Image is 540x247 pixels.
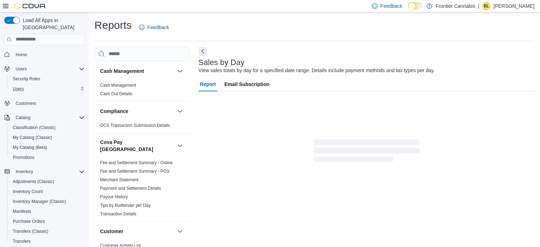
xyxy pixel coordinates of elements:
span: Inventory [13,167,84,176]
span: Customers [13,99,84,108]
button: Customer [176,227,184,236]
button: Users [13,65,29,73]
a: Customers [13,99,39,108]
span: Feedback [380,2,402,10]
button: Cova Pay [GEOGRAPHIC_DATA] [176,141,184,150]
div: Compliance [94,121,190,133]
h1: Reports [94,18,132,32]
p: | [478,2,479,10]
a: My Catalog (Classic) [10,133,55,142]
span: Inventory Count [13,189,43,194]
span: Payout History [100,194,128,200]
a: Transfers [10,237,33,246]
span: Users [13,65,84,73]
span: Cash Out Details [100,91,132,97]
button: My Catalog (Classic) [7,133,87,143]
div: Cash Management [94,81,190,101]
span: Users [10,85,84,93]
button: Transfers (Classic) [7,226,87,236]
a: Manifests [10,207,34,216]
a: Cash Management [100,83,136,88]
span: Payment and Settlement Details [100,186,161,191]
button: My Catalog (Beta) [7,143,87,152]
span: Transfers (Classic) [13,229,48,234]
a: Cash Out Details [100,91,132,96]
button: Transfers [7,236,87,246]
span: Transaction Details [100,211,136,217]
span: Classification (Classic) [13,125,56,130]
span: Purchase Orders [13,219,45,224]
span: OCS Transaction Submission Details [100,123,170,128]
button: Compliance [176,107,184,116]
h3: Customer [100,228,123,235]
span: Security Roles [10,75,84,83]
button: Compliance [100,108,174,115]
button: Promotions [7,152,87,162]
a: My Catalog (Beta) [10,143,50,152]
button: Manifests [7,206,87,216]
span: Email Subscription [224,77,269,91]
button: Users [1,64,87,74]
span: Promotions [13,155,34,160]
img: Cova [14,2,46,10]
a: Inventory Count [10,187,46,196]
div: Brionne Lavoie [482,2,491,10]
span: Users [16,66,27,72]
span: My Catalog (Beta) [10,143,84,152]
a: Tips by Budtender per Day [100,203,151,208]
button: Classification (Classic) [7,123,87,133]
span: My Catalog (Classic) [10,133,84,142]
button: Next [198,47,207,55]
span: My Catalog (Classic) [13,135,52,140]
span: Inventory Count [10,187,84,196]
a: Inventory Manager (Classic) [10,197,69,206]
span: Security Roles [13,76,40,82]
button: Users [7,84,87,94]
span: Tips by Budtender per Day [100,203,151,208]
a: Transfers (Classic) [10,227,51,236]
p: [PERSON_NAME] [493,2,534,10]
a: Fee and Settlement Summary - POS [100,169,169,174]
a: Fee and Settlement Summary - Online [100,160,173,165]
button: Cash Management [100,68,174,75]
button: Inventory [13,167,36,176]
span: Loading [313,141,420,163]
span: Report [200,77,216,91]
a: Transaction Details [100,211,136,216]
span: Users [13,86,24,92]
button: Cova Pay [GEOGRAPHIC_DATA] [100,139,174,153]
span: Inventory [16,169,33,174]
a: Users [10,85,27,93]
div: Cova Pay [GEOGRAPHIC_DATA] [94,159,190,221]
span: Manifests [13,209,31,214]
p: Frontier Cannabis [436,2,475,10]
span: Adjustments (Classic) [10,177,84,186]
span: Inventory Manager (Classic) [13,199,66,204]
a: OCS Transaction Submission Details [100,123,170,128]
a: Classification (Classic) [10,123,59,132]
button: Customer [100,228,174,235]
span: Inventory Manager (Classic) [10,197,84,206]
span: BL [484,2,489,10]
h3: Cash Management [100,68,144,75]
span: Catalog [13,113,84,122]
span: Transfers [10,237,84,246]
button: Inventory [1,167,87,177]
span: Promotions [10,153,84,162]
span: Home [16,52,27,58]
span: Load All Apps in [GEOGRAPHIC_DATA] [20,17,84,31]
span: Catalog [16,115,30,120]
span: My Catalog (Beta) [13,145,47,150]
span: Cash Management [100,82,136,88]
span: Feedback [147,24,169,31]
button: Inventory Manager (Classic) [7,197,87,206]
span: Classification (Classic) [10,123,84,132]
button: Security Roles [7,74,87,84]
div: View sales totals by day for a specified date range. Details include payment methods and tax type... [198,67,435,74]
button: Adjustments (Classic) [7,177,87,187]
h3: Compliance [100,108,128,115]
a: Payout History [100,194,128,199]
